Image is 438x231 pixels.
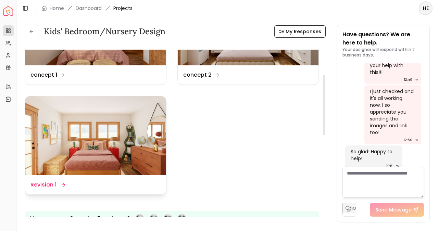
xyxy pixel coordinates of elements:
dd: concept 1 [30,71,57,79]
dd: Revision 1 [30,181,57,189]
div: So glad! Happy to help! [351,148,395,162]
span: Projects [113,5,133,12]
dd: concept 2 [183,71,212,79]
p: Your designer will respond within 2 business days. [342,47,424,58]
div: 12:49 PM [404,76,418,83]
button: My Responses [274,25,326,38]
nav: breadcrumb [41,5,133,12]
p: Have questions? We are here to help. [342,30,424,47]
div: I just checked and it's all working now. I so appreciate you sending the images and link too! [370,88,414,136]
button: HE [419,1,433,15]
h3: Kids' Bedroom/Nursery design [44,26,165,37]
span: My Responses [286,28,321,35]
img: Spacejoy Logo [3,6,13,16]
a: Spacejoy [3,6,13,16]
div: 12:51 PM [386,163,400,169]
a: Revision 1Revision 1 [25,96,166,195]
div: 12:50 PM [404,137,418,143]
a: Home [50,5,64,12]
img: Revision 1 [25,96,166,176]
span: HE [420,2,432,14]
p: How was your Spacejoy Experience? [30,214,130,222]
button: How was your Spacejoy Experience?Feeling terribleFeeling badFeeling goodFeeling awesome [25,211,319,225]
a: Dashboard [76,5,102,12]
